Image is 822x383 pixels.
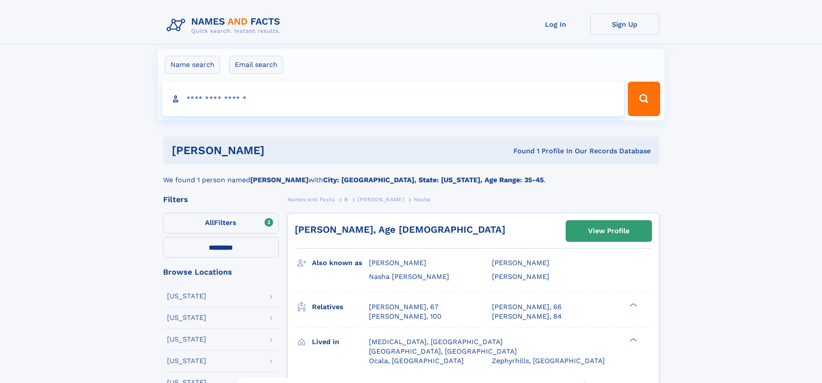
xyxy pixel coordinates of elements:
input: search input [162,82,624,116]
a: [PERSON_NAME], 100 [369,312,441,321]
a: Log In [521,14,590,35]
a: Names and Facts [287,194,335,205]
h1: [PERSON_NAME] [172,145,389,156]
div: Browse Locations [163,268,279,276]
h3: Also known as [312,256,369,270]
a: [PERSON_NAME], 67 [369,302,438,312]
span: [MEDICAL_DATA], [GEOGRAPHIC_DATA] [369,338,503,346]
a: B [344,194,348,205]
div: Found 1 Profile In Our Records Database [389,146,651,156]
a: Sign Up [590,14,659,35]
label: Filters [163,213,279,234]
span: Nasha [PERSON_NAME] [369,272,449,281]
b: City: [GEOGRAPHIC_DATA], State: [US_STATE], Age Range: 35-45 [323,176,544,184]
a: [PERSON_NAME] [358,194,404,205]
a: View Profile [566,221,652,241]
span: [PERSON_NAME] [369,259,426,267]
span: Nasha [414,196,431,203]
div: Filters [163,196,279,203]
span: All [205,218,214,227]
span: [GEOGRAPHIC_DATA], [GEOGRAPHIC_DATA] [369,347,517,355]
div: [US_STATE] [167,358,206,364]
label: Name search [165,56,220,74]
div: [US_STATE] [167,336,206,343]
span: B [344,196,348,203]
div: We found 1 person named with . [163,165,659,185]
span: Ocala, [GEOGRAPHIC_DATA] [369,357,464,365]
div: [US_STATE] [167,314,206,321]
span: Zephyrhills, [GEOGRAPHIC_DATA] [492,357,605,365]
div: View Profile [588,221,630,241]
h3: Lived in [312,335,369,349]
a: [PERSON_NAME], 66 [492,302,562,312]
b: [PERSON_NAME] [250,176,309,184]
div: ❯ [627,337,638,342]
span: [PERSON_NAME] [492,259,549,267]
div: [US_STATE] [167,293,206,300]
button: Search Button [628,82,660,116]
a: [PERSON_NAME], 84 [492,312,562,321]
div: ❯ [627,302,638,307]
img: Logo Names and Facts [163,14,287,37]
h3: Relatives [312,300,369,314]
a: [PERSON_NAME], Age [DEMOGRAPHIC_DATA] [295,224,505,235]
span: [PERSON_NAME] [492,272,549,281]
span: [PERSON_NAME] [358,196,404,203]
label: Email search [229,56,283,74]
